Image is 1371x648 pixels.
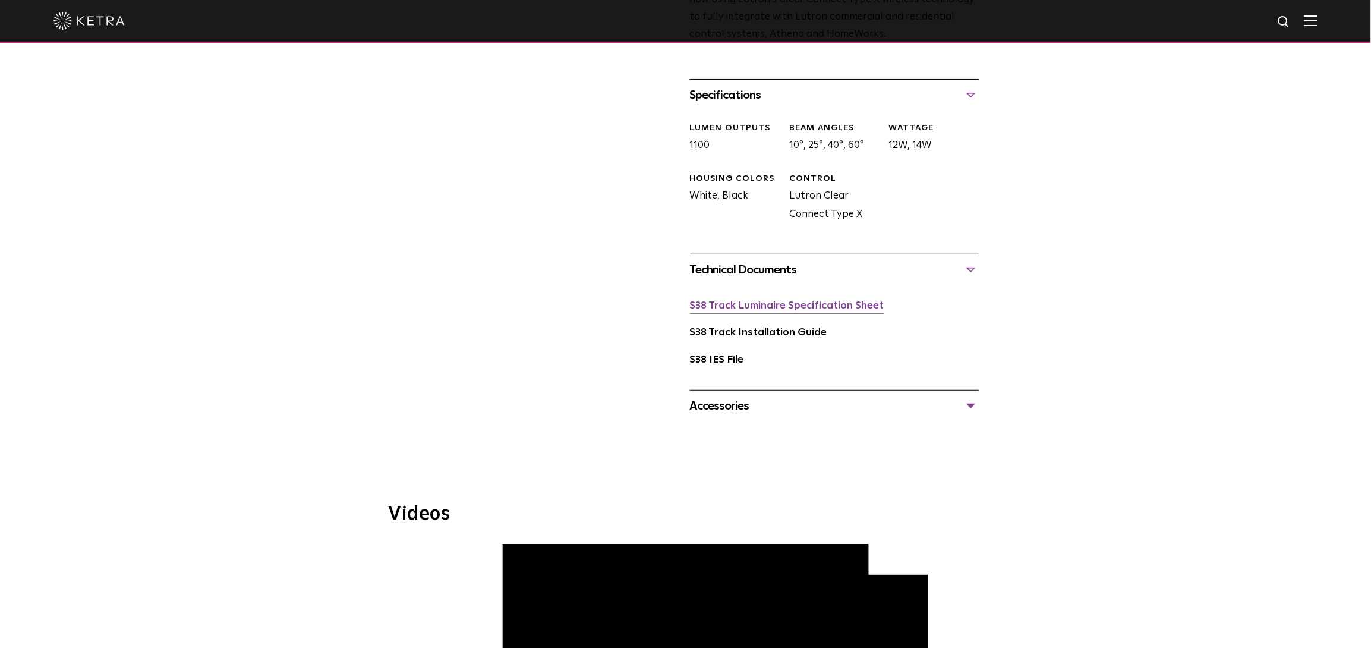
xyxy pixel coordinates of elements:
div: 10°, 25°, 40°, 60° [780,122,880,155]
div: HOUSING COLORS [690,173,780,185]
div: LUMEN OUTPUTS [690,122,780,134]
img: search icon [1277,15,1292,30]
div: Accessories [690,397,979,416]
div: White, Black [681,173,780,224]
img: ketra-logo-2019-white [53,12,125,30]
h3: Videos [389,505,983,524]
div: Specifications [690,86,979,105]
a: S38 IES File [690,355,744,365]
div: BEAM ANGLES [789,122,880,134]
div: Lutron Clear Connect Type X [780,173,880,224]
div: Technical Documents [690,260,979,279]
div: WATTAGE [888,122,979,134]
a: S38 Track Luminaire Specification Sheet [690,301,884,311]
a: S38 Track Installation Guide [690,328,827,338]
div: 12W, 14W [880,122,979,155]
div: 1100 [681,122,780,155]
img: Hamburger%20Nav.svg [1304,15,1318,26]
div: CONTROL [789,173,880,185]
